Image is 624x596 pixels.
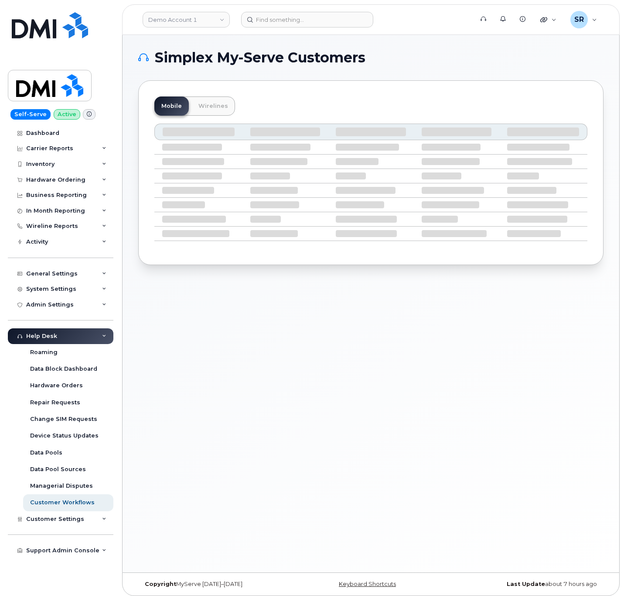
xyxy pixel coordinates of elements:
strong: Last Update [507,581,545,587]
strong: Copyright [145,581,176,587]
div: MyServe [DATE]–[DATE] [138,581,293,588]
a: Wirelines [191,96,235,116]
div: about 7 hours ago [448,581,604,588]
span: Simplex My-Serve Customers [155,51,365,64]
a: Keyboard Shortcuts [339,581,396,587]
a: Mobile [154,96,189,116]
